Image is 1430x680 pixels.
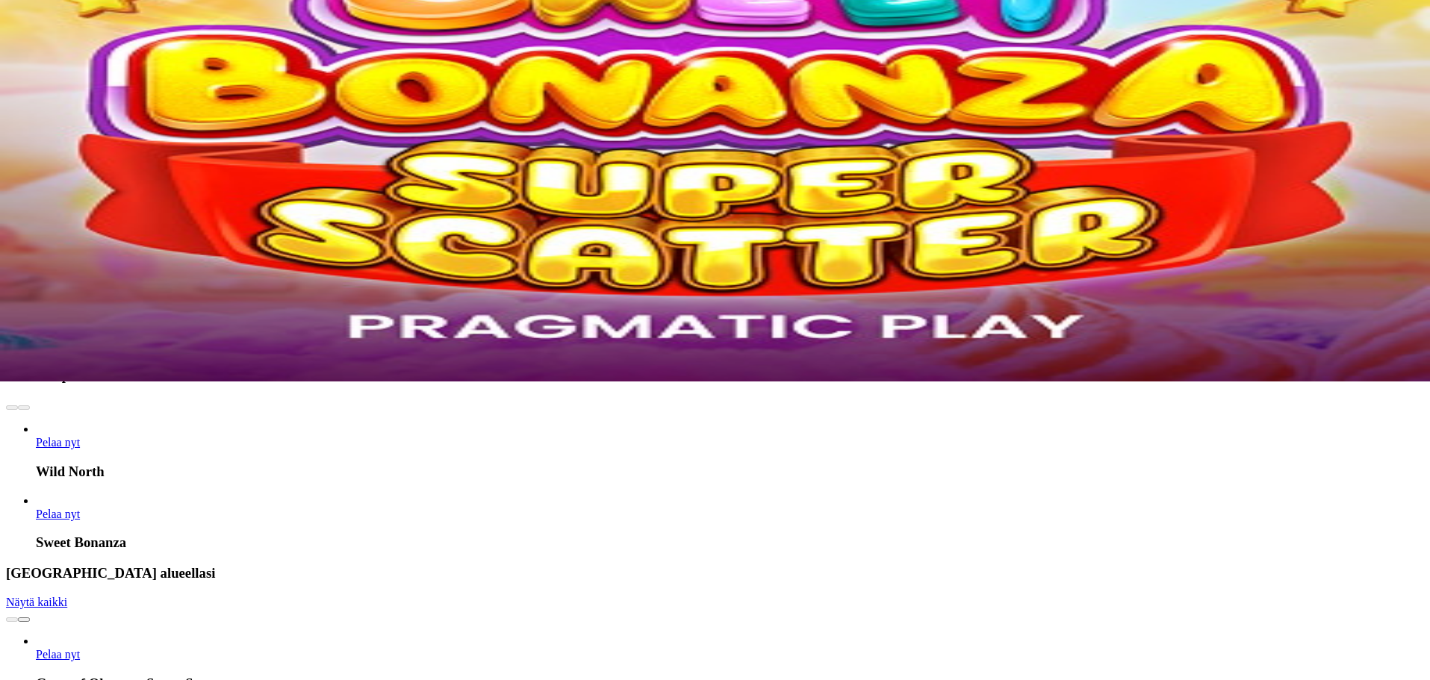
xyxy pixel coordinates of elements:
a: Gates of Olympus Super Scatter [36,648,80,661]
h3: Wild North [36,464,1424,480]
button: next slide [18,405,30,410]
button: prev slide [6,617,18,622]
article: Wild North [36,422,1424,480]
article: Sweet Bonanza [36,494,1424,552]
a: Näytä kaikki [6,596,67,608]
button: next slide [18,617,30,622]
h3: Sweet Bonanza [36,534,1424,551]
a: Sweet Bonanza [36,508,80,520]
span: Pelaa nyt [36,508,80,520]
a: Wild North [36,436,80,449]
h3: [GEOGRAPHIC_DATA] alueellasi [6,565,1424,581]
button: prev slide [6,405,18,410]
span: Pelaa nyt [36,648,80,661]
span: Pelaa nyt [36,436,80,449]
